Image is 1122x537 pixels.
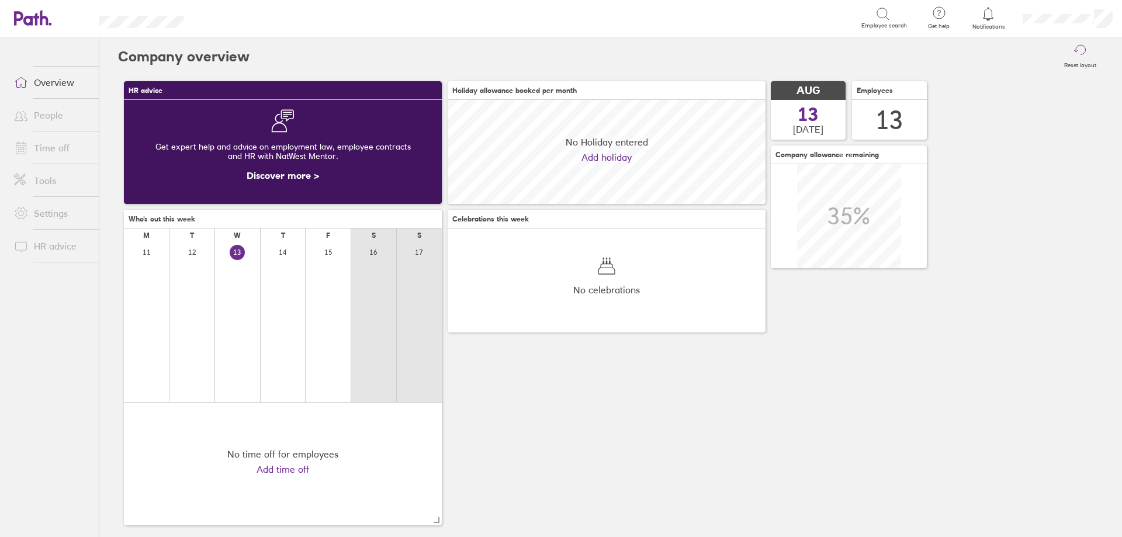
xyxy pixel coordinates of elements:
[452,86,577,95] span: Holiday allowance booked per month
[581,152,632,162] a: Add holiday
[5,234,99,258] a: HR advice
[129,86,162,95] span: HR advice
[969,6,1007,30] a: Notifications
[257,464,309,474] a: Add time off
[566,137,648,147] span: No Holiday entered
[129,215,195,223] span: Who's out this week
[793,124,823,134] span: [DATE]
[143,231,150,240] div: M
[861,22,907,29] span: Employee search
[857,86,893,95] span: Employees
[1057,58,1103,69] label: Reset layout
[216,12,245,23] div: Search
[281,231,285,240] div: T
[234,231,241,240] div: W
[372,231,376,240] div: S
[798,105,819,124] span: 13
[326,231,330,240] div: F
[118,38,250,75] h2: Company overview
[797,85,820,97] span: AUG
[875,105,903,135] div: 13
[1057,38,1103,75] button: Reset layout
[5,202,99,225] a: Settings
[452,215,529,223] span: Celebrations this week
[5,103,99,127] a: People
[190,231,194,240] div: T
[5,71,99,94] a: Overview
[133,133,432,170] div: Get expert help and advice on employment law, employee contracts and HR with NatWest Mentor.
[573,285,640,295] span: No celebrations
[5,169,99,192] a: Tools
[5,136,99,160] a: Time off
[417,231,421,240] div: S
[969,23,1007,30] span: Notifications
[920,23,958,30] span: Get help
[247,169,319,181] a: Discover more >
[227,449,338,459] div: No time off for employees
[775,151,879,159] span: Company allowance remaining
